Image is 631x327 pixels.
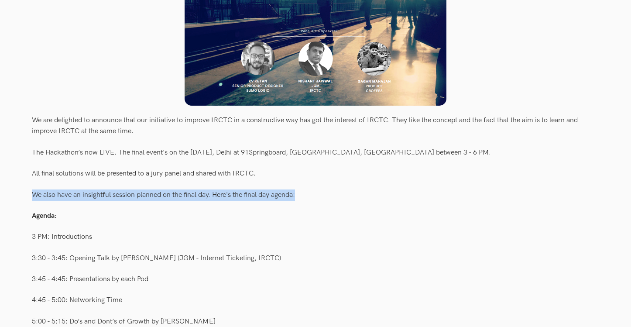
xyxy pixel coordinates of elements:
div: We also have an insightful session planned on the final day. Here's the final day agenda: [32,186,599,203]
div: 3:30 - 3:45: Opening Talk by [PERSON_NAME] (JGM - Internet Ticketing, IRCTC) [32,250,599,266]
div: The Hackathon’s now LIVE. The final event's on the [DATE], Delhi at 91Springboard, [GEOGRAPHIC_DA... [32,144,599,161]
div: 4:45 - 5:00: Networking Time [32,292,599,309]
b: Agenda: [32,212,57,220]
div: 3:45 - 4:45: Presentations by each Pod [32,271,599,288]
div: We are delighted to announce that our initiative to improve IRCTC in a constructive way has got t... [32,112,599,140]
div: 3 PM: Introductions [32,229,599,245]
div: All final solutions will be presented to a jury panel and shared with IRCTC. [32,165,599,182]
